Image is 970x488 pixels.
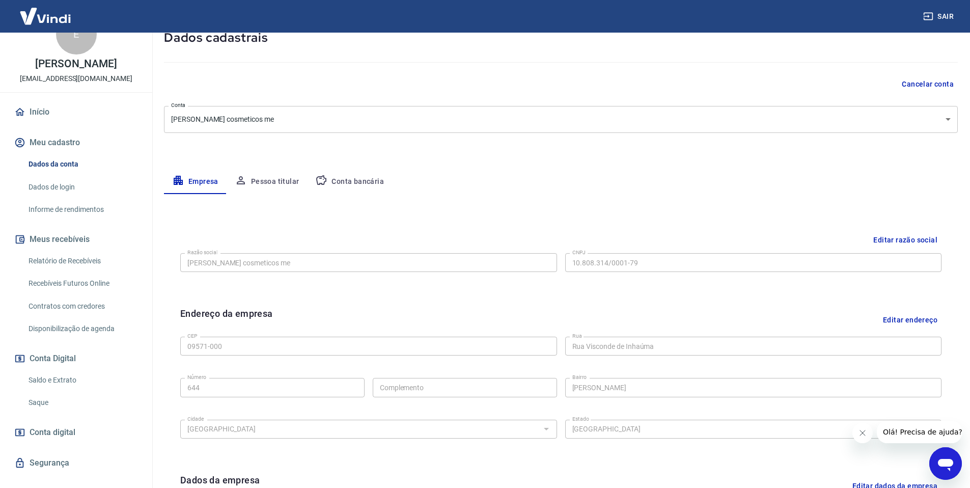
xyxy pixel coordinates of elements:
[921,7,958,26] button: Sair
[24,251,140,272] a: Relatório de Recebíveis
[24,296,140,317] a: Contratos com credores
[24,370,140,391] a: Saldo e Extrato
[164,170,227,194] button: Empresa
[187,332,197,340] label: CEP
[164,106,958,133] div: [PERSON_NAME] cosmeticos me
[869,231,941,250] button: Editar razão social
[12,452,140,474] a: Segurança
[24,318,140,339] a: Disponibilização de agenda
[180,307,273,333] h6: Endereço da empresa
[929,447,962,480] iframe: Button to launch messaging window
[35,59,117,69] p: [PERSON_NAME]
[12,131,140,154] button: Meu cadastro
[56,14,97,55] div: E
[183,423,537,436] input: Digite aqui algumas palavras para buscar a cidade
[20,73,132,84] p: [EMAIL_ADDRESS][DOMAIN_NAME]
[24,154,140,175] a: Dados da conta
[898,75,958,94] button: Cancelar conta
[24,199,140,220] a: Informe de rendimentos
[6,7,86,15] span: Olá! Precisa de ajuda?
[877,421,962,443] iframe: Message from company
[12,1,78,32] img: Vindi
[12,101,140,123] a: Início
[24,177,140,198] a: Dados de login
[187,249,217,256] label: Razão social
[24,392,140,413] a: Saque
[30,425,75,440] span: Conta digital
[187,373,206,381] label: Número
[12,347,140,370] button: Conta Digital
[879,307,941,333] button: Editar endereço
[187,415,204,423] label: Cidade
[852,423,873,443] iframe: Close message
[227,170,308,194] button: Pessoa titular
[572,332,582,340] label: Rua
[307,170,392,194] button: Conta bancária
[24,273,140,294] a: Recebíveis Futuros Online
[12,421,140,444] a: Conta digital
[572,249,586,256] label: CNPJ
[164,30,958,46] h5: Dados cadastrais
[12,228,140,251] button: Meus recebíveis
[572,373,587,381] label: Bairro
[171,101,185,109] label: Conta
[572,415,589,423] label: Estado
